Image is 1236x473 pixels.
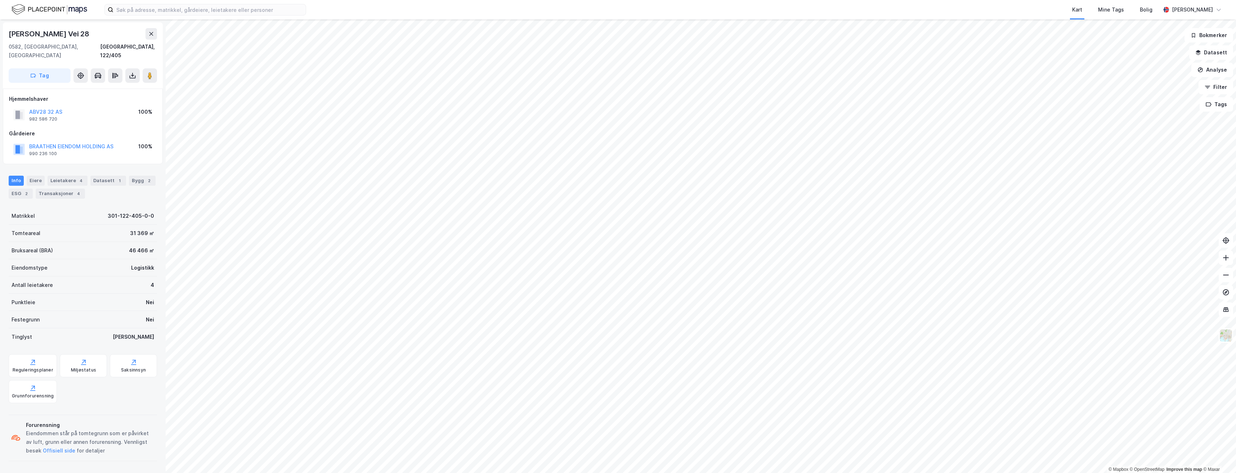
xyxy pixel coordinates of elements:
[9,68,71,83] button: Tag
[146,298,154,307] div: Nei
[1172,5,1213,14] div: [PERSON_NAME]
[9,129,157,138] div: Gårdeiere
[1200,97,1233,112] button: Tags
[9,95,157,103] div: Hjemmelshaver
[12,263,48,272] div: Eiendomstype
[1184,28,1233,42] button: Bokmerker
[138,108,152,116] div: 100%
[1098,5,1124,14] div: Mine Tags
[1109,467,1128,472] a: Mapbox
[108,212,154,220] div: 301-122-405-0-0
[138,142,152,151] div: 100%
[9,42,100,60] div: 0582, [GEOGRAPHIC_DATA], [GEOGRAPHIC_DATA]
[1140,5,1152,14] div: Bolig
[145,177,153,184] div: 2
[1199,80,1233,94] button: Filter
[12,333,32,341] div: Tinglyst
[1166,467,1202,472] a: Improve this map
[121,367,146,373] div: Saksinnsyn
[9,176,24,186] div: Info
[29,116,57,122] div: 982 586 720
[113,333,154,341] div: [PERSON_NAME]
[12,393,54,399] div: Grunnforurensning
[13,367,53,373] div: Reguleringsplaner
[1191,63,1233,77] button: Analyse
[36,189,85,199] div: Transaksjoner
[26,429,154,455] div: Eiendommen står på tomtegrunn som er påvirket av luft, grunn eller annen forurensning. Vennligst ...
[12,3,87,16] img: logo.f888ab2527a4732fd821a326f86c7f29.svg
[23,190,30,197] div: 2
[27,176,45,186] div: Eiere
[130,229,154,238] div: 31 369 ㎡
[9,28,91,40] div: [PERSON_NAME] Vei 28
[100,42,157,60] div: [GEOGRAPHIC_DATA], 122/405
[75,190,82,197] div: 4
[29,151,57,157] div: 990 236 100
[131,263,154,272] div: Logistikk
[77,177,85,184] div: 4
[12,298,35,307] div: Punktleie
[1200,438,1236,473] iframe: Chat Widget
[151,281,154,289] div: 4
[1189,45,1233,60] button: Datasett
[1130,467,1165,472] a: OpenStreetMap
[12,246,53,255] div: Bruksareal (BRA)
[129,246,154,255] div: 46 466 ㎡
[1219,329,1233,342] img: Z
[129,176,156,186] div: Bygg
[1072,5,1082,14] div: Kart
[113,4,306,15] input: Søk på adresse, matrikkel, gårdeiere, leietakere eller personer
[12,281,53,289] div: Antall leietakere
[116,177,123,184] div: 1
[146,315,154,324] div: Nei
[12,212,35,220] div: Matrikkel
[12,315,40,324] div: Festegrunn
[26,421,154,429] div: Forurensning
[90,176,126,186] div: Datasett
[12,229,40,238] div: Tomteareal
[9,189,33,199] div: ESG
[48,176,88,186] div: Leietakere
[71,367,96,373] div: Miljøstatus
